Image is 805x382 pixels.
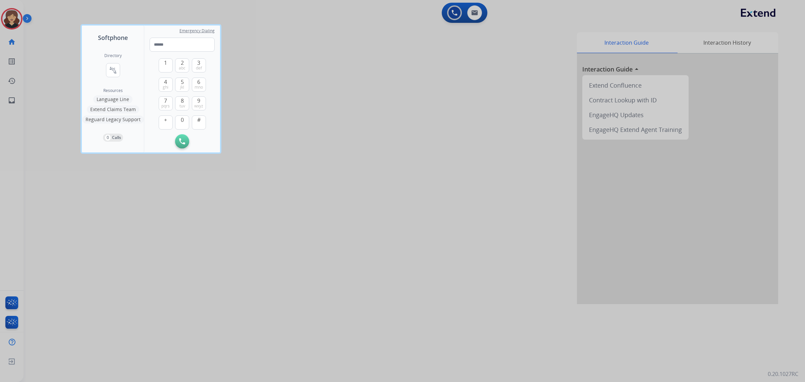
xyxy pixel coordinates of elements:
[179,138,185,144] img: call-button
[161,103,170,109] span: pqrs
[98,33,128,42] span: Softphone
[112,135,121,141] p: Calls
[104,53,122,58] h2: Directory
[197,78,200,86] span: 6
[192,78,206,92] button: 6mno
[175,78,189,92] button: 5jkl
[181,59,184,67] span: 2
[197,116,201,124] span: #
[82,115,144,124] button: Reguard Legacy Support
[175,58,189,73] button: 2abc
[192,58,206,73] button: 3def
[103,134,123,142] button: 0Calls
[159,96,173,110] button: 7pqrs
[105,135,111,141] p: 0
[181,78,184,86] span: 5
[163,85,168,90] span: ghi
[192,96,206,110] button: 9wxyz
[164,78,167,86] span: 4
[180,85,184,90] span: jkl
[103,88,123,93] span: Resources
[179,65,185,71] span: abc
[87,105,139,113] button: Extend Claims Team
[181,97,184,105] span: 8
[159,58,173,73] button: 1
[181,116,184,124] span: 0
[175,96,189,110] button: 8tuv
[192,115,206,130] button: #
[159,115,173,130] button: +
[164,97,167,105] span: 7
[164,59,167,67] span: 1
[179,103,185,109] span: tuv
[93,95,132,103] button: Language Line
[196,65,202,71] span: def
[109,66,117,74] mat-icon: connect_without_contact
[194,103,203,109] span: wxyz
[175,115,189,130] button: 0
[179,28,215,34] span: Emergency Dialing
[159,78,173,92] button: 4ghi
[164,116,167,124] span: +
[197,59,200,67] span: 3
[195,85,203,90] span: mno
[197,97,200,105] span: 9
[768,370,798,378] p: 0.20.1027RC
